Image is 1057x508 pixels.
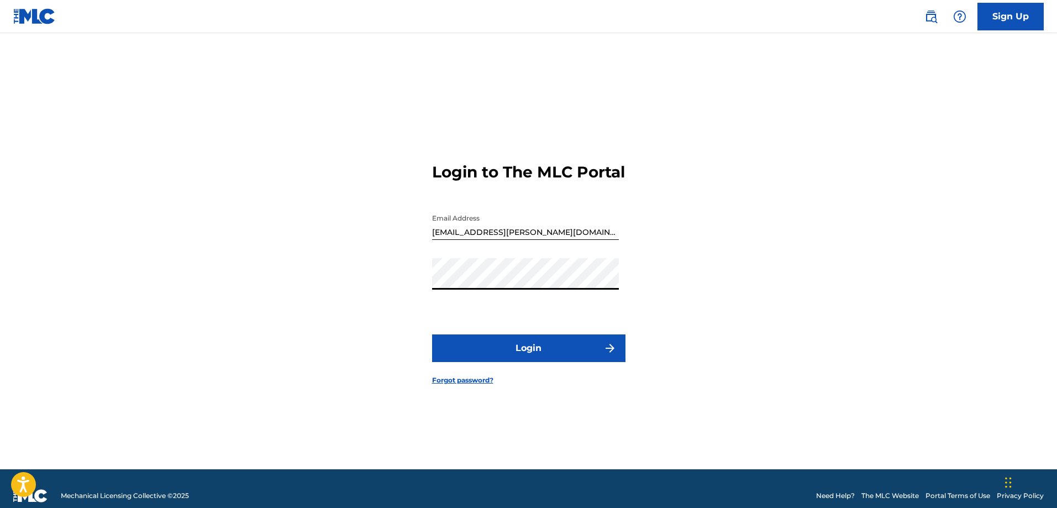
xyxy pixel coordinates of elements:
[432,163,625,182] h3: Login to The MLC Portal
[925,491,990,501] a: Portal Terms of Use
[13,489,48,502] img: logo
[924,10,938,23] img: search
[861,491,919,501] a: The MLC Website
[432,375,493,385] a: Forgot password?
[1002,455,1057,508] div: Chat-Widget
[953,10,966,23] img: help
[1002,455,1057,508] iframe: Chat Widget
[920,6,942,28] a: Public Search
[1005,466,1012,499] div: Ziehen
[61,491,189,501] span: Mechanical Licensing Collective © 2025
[816,491,855,501] a: Need Help?
[432,334,625,362] button: Login
[13,8,56,24] img: MLC Logo
[977,3,1044,30] a: Sign Up
[603,342,617,355] img: f7272a7cc735f4ea7f67.svg
[949,6,971,28] div: Help
[997,491,1044,501] a: Privacy Policy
